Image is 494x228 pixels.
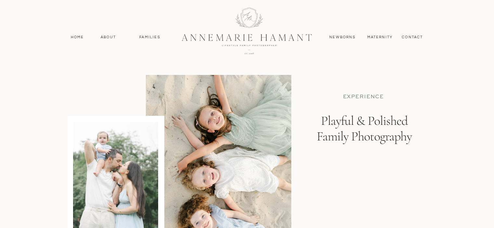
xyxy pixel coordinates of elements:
a: MAternity [367,34,392,40]
a: Home [68,34,87,40]
a: About [99,34,118,40]
a: Families [135,34,165,40]
p: EXPERIENCE [323,93,403,100]
a: contact [399,34,427,40]
h1: Playful & Polished Family Photography [311,113,417,172]
a: Newborns [327,34,358,40]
